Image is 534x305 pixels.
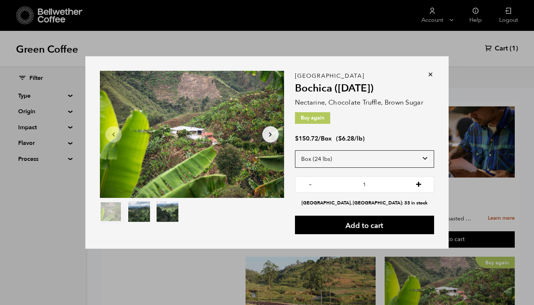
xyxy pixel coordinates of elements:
[295,216,434,234] button: Add to cart
[336,134,365,143] span: ( )
[295,82,434,95] h2: Bochica ([DATE])
[295,134,318,143] bdi: 150.72
[295,134,299,143] span: $
[295,200,434,207] li: [GEOGRAPHIC_DATA], [GEOGRAPHIC_DATA]: 33 in stock
[306,180,315,187] button: -
[295,98,434,107] p: Nectarine, Chocolate Truffle, Brown Sugar
[321,134,332,143] span: Box
[338,134,354,143] bdi: 6.28
[295,112,330,124] p: Buy again
[354,134,363,143] span: /lb
[414,180,423,187] button: +
[338,134,342,143] span: $
[318,134,321,143] span: /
